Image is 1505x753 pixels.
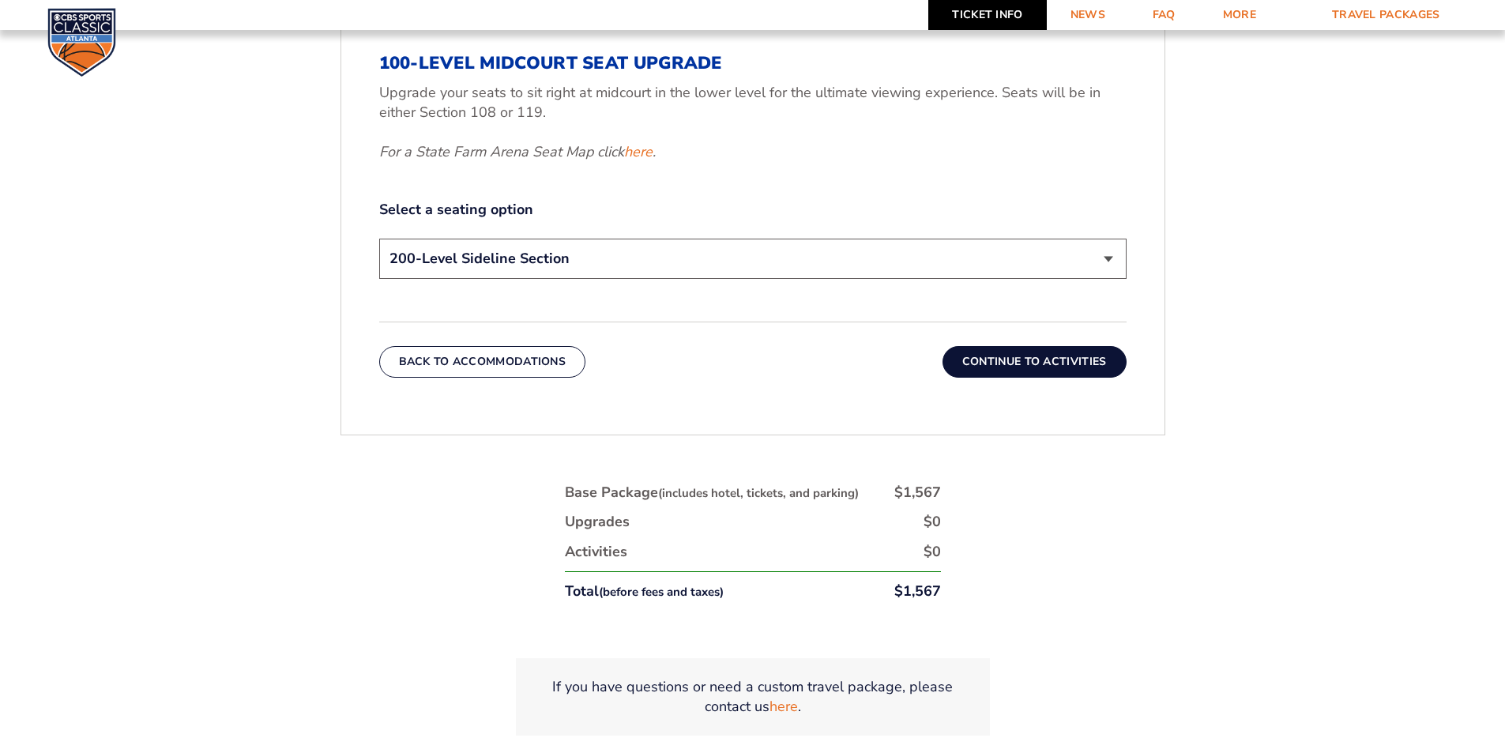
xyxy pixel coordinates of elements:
div: Activities [565,542,627,562]
div: $0 [924,542,941,562]
p: If you have questions or need a custom travel package, please contact us . [535,677,971,717]
div: Base Package [565,483,859,503]
div: Upgrades [565,512,630,532]
a: here [624,142,653,162]
label: Select a seating option [379,200,1127,220]
button: Continue To Activities [943,346,1127,378]
div: $0 [924,512,941,532]
h3: 100-Level Midcourt Seat Upgrade [379,53,1127,73]
p: Upgrade your seats to sit right at midcourt in the lower level for the ultimate viewing experienc... [379,83,1127,122]
div: $1,567 [894,582,941,601]
a: here [769,697,798,717]
small: (includes hotel, tickets, and parking) [658,485,859,501]
small: (before fees and taxes) [599,584,724,600]
div: $1,567 [894,483,941,503]
em: For a State Farm Arena Seat Map click . [379,142,656,161]
button: Back To Accommodations [379,346,586,378]
div: Total [565,582,724,601]
img: CBS Sports Classic [47,8,116,77]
